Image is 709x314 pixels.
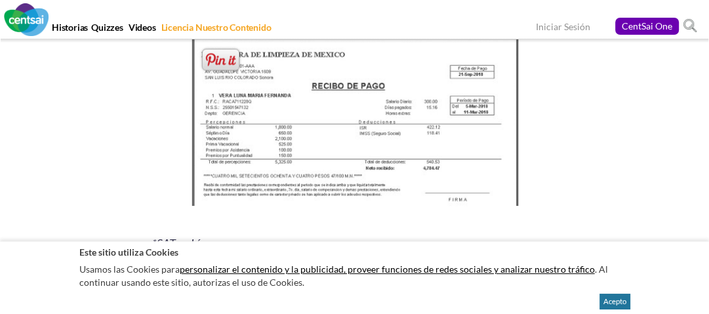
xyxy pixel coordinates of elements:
[127,22,157,39] a: Videos
[89,22,125,39] a: Quizzes
[152,237,216,251] i: *SAT en Línea
[615,18,679,35] a: CentSai One
[79,260,630,292] p: Usamos las Cookies para . Al continuar usando este sitio, autorizas el uso de Cookies.
[79,246,630,258] h2: Este sitio utiliza Cookies
[159,22,273,39] a: Licencia Nuestro Contenido
[50,22,89,39] a: Historias
[599,294,630,309] button: Acepto
[4,3,49,36] img: CentSai
[536,21,590,35] a: Iniciar Sesión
